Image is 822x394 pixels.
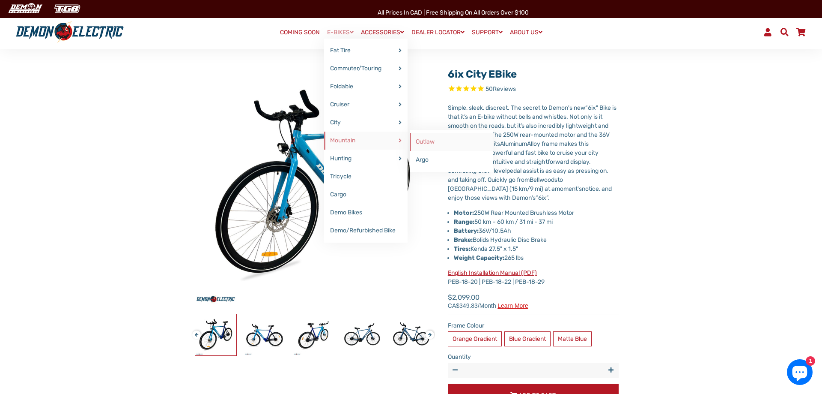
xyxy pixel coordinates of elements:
[454,253,619,262] li: 265 lbs
[410,133,493,151] a: Outlaw
[538,194,546,202] span: 6ix
[454,209,474,217] strong: Motor:
[546,194,548,202] span: ”
[530,176,557,183] span: Bellwoods
[324,60,408,78] a: Commuter/Touring
[448,292,528,309] span: $2,099.00
[469,26,506,39] a: SUPPORT
[192,326,197,336] button: Previous
[454,226,619,235] li: 36V/10.5Ah
[454,218,474,226] strong: Range:
[324,78,408,96] a: Foldable
[454,217,619,226] li: 50 km – 60 km / 31 mi - 37 mi
[448,167,608,183] span: pedal assist is as easy as pressing on, and taking off. Quickly go from
[784,359,815,387] inbox-online-store-chat: Shopify online store chat
[324,26,357,39] a: E-BIKES
[533,194,536,202] span: s
[324,168,408,186] a: Tricycle
[448,268,619,286] p: PEB-18-20 | PEB-18-22 | PEB-18-29
[324,96,408,114] a: Cruiser
[410,151,493,169] a: Argo
[532,194,533,202] span: ’
[358,26,407,39] a: ACCESSORIES
[324,132,408,150] a: Mountain
[555,185,582,192] span: moment's
[500,140,527,147] span: Aluminum
[585,104,588,111] span: “
[504,331,551,346] label: Blue Gradient
[485,85,516,93] span: 50 reviews
[487,167,506,174] span: 9-level
[390,314,432,355] img: 6ix City eBike
[454,244,619,253] li: Kenda 27.5" x 1.5"
[244,314,285,355] img: 6ix City eBike - Demon Electric
[448,363,619,378] input: quantity
[454,254,504,262] strong: Weight Capacity:
[324,114,408,132] a: City
[454,208,619,217] li: 250W Rear Mounted Brushless Motor
[324,42,408,60] a: Fat Tire
[195,314,236,355] img: 6ix City eBike - Demon Electric
[454,245,471,253] strong: Tires:
[454,227,479,235] strong: Battery:
[553,331,592,346] label: Matte Blue
[448,84,619,94] span: Rated 4.8 out of 5 stars 50 reviews
[454,235,619,244] li: Bolids Hydraulic Disc Brake
[493,85,516,93] span: Reviews
[448,104,585,111] span: Simple, sleek, discreet. The secret to Demon's new
[426,326,431,336] button: Next
[454,236,473,244] strong: Brake:
[4,2,45,16] img: Demon Electric
[521,122,521,129] span: ’
[408,26,468,39] a: DEALER LOCATOR
[448,331,502,346] label: Orange Gradient
[293,314,334,355] img: 6ix City eBike - Demon Electric
[324,222,408,240] a: Demo/Refurbished Bike
[342,314,383,355] img: 6ix City eBike
[604,363,619,378] button: Increase item quantity by one
[378,9,529,16] span: All Prices in CAD | Free shipping on all orders over $100
[464,113,465,120] span: ’
[324,186,408,204] a: Cargo
[448,68,517,80] a: 6ix City eBike
[324,204,408,222] a: Demo Bikes
[13,21,127,43] img: Demon Electric logo
[448,363,463,378] button: Reduce item quantity by one
[448,269,537,277] a: English Installation Manual (PDF)
[448,352,619,361] label: Quantity
[448,321,619,330] label: Frame Colour
[448,122,610,147] span: s also incredibly lightweight and easy to handle. The 250W rear-mounted motor and the 36V battery...
[50,2,85,16] img: TGB Canada
[277,27,323,39] a: COMING SOON
[536,194,538,202] span: “
[548,194,550,202] span: .
[507,26,545,39] a: ABOUT US
[448,113,602,129] span: s an E-bike without bells and whistles. Not only is it smooth on the roads, but it
[324,150,408,168] a: Hunting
